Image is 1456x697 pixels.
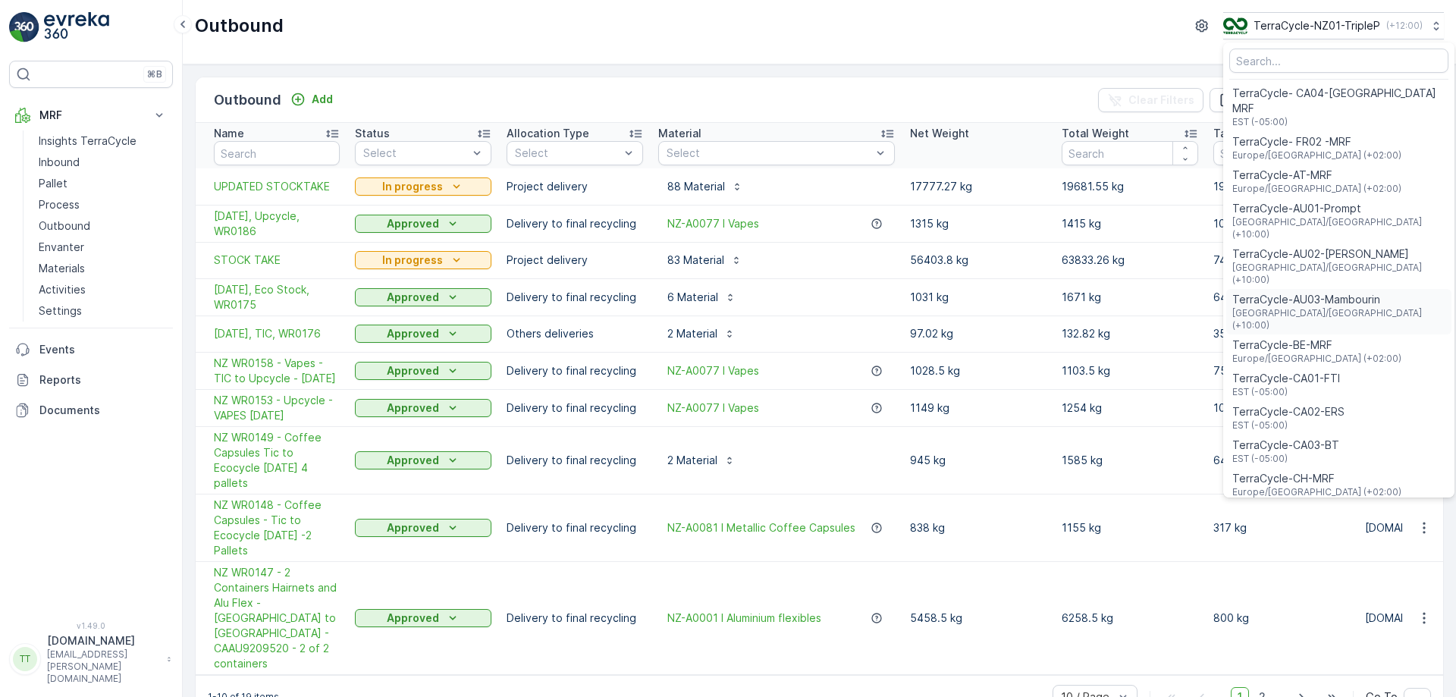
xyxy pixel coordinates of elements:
p: Envanter [39,240,84,255]
p: Activities [39,282,86,297]
p: 640 kg [1213,453,1350,468]
span: TerraCycle- FR02 -MRF [1232,134,1401,149]
span: [GEOGRAPHIC_DATA]/[GEOGRAPHIC_DATA] (+10:00) [1232,262,1445,286]
p: 1315 kg [910,216,1046,231]
a: 30/05/2025, Eco Stock, WR0175 [214,282,340,312]
p: 63833.26 kg [1062,253,1198,268]
span: [DATE], Eco Stock, WR0175 [214,282,340,312]
p: 100 kg [1213,216,1350,231]
p: 19681.55 kg [1062,179,1198,194]
button: MRF [9,100,173,130]
p: Insights TerraCycle [39,133,136,149]
p: In progress [382,253,443,268]
img: TC_7kpGtVS.png [1223,17,1247,34]
ul: Menu [1223,42,1454,498]
button: Add [284,90,339,108]
button: Approved [355,519,491,537]
span: TerraCycle- CA04-[GEOGRAPHIC_DATA] MRF [1232,86,1445,116]
p: Approved [387,363,439,378]
p: 35.8 kg [1213,326,1350,341]
p: Name [214,126,244,141]
a: NZ-A0081 I Metallic Coffee Capsules [667,520,855,535]
p: 800 kg [1213,611,1350,626]
a: Inbound [33,152,173,173]
span: TerraCycle-CH-MRF [1232,471,1401,486]
p: Settings [39,303,82,319]
p: MRF [39,108,143,123]
p: Approved [387,326,439,341]
input: Search [214,141,340,165]
span: TerraCycle-CA01-FTI [1232,371,1340,386]
p: In progress [382,179,443,194]
a: NZ-A0001 I Aluminium flexibles [667,611,821,626]
p: 97.02 kg [910,326,1046,341]
button: 2 Material [658,448,745,473]
p: 1149 kg [910,400,1046,416]
a: Outbound [33,215,173,237]
span: TerraCycle-AT-MRF [1232,168,1401,183]
img: logo [9,12,39,42]
td: Project delivery [499,242,651,278]
p: TerraCycle-NZ01-TripleP [1254,18,1380,33]
td: Project delivery [499,168,651,205]
p: 1028.5 kg [910,363,1046,378]
span: NZ WR0147 - 2 Containers Hairnets and Alu Flex - [GEOGRAPHIC_DATA] to [GEOGRAPHIC_DATA] - CAAU920... [214,565,340,671]
input: Search... [1229,49,1448,73]
p: ( +12:00 ) [1386,20,1423,32]
span: [DATE], Upcycle, WR0186 [214,209,340,239]
p: 317 kg [1213,520,1350,535]
button: Approved [355,399,491,417]
p: 75 kg [1213,363,1350,378]
p: Approved [387,400,439,416]
p: [DOMAIN_NAME] [47,633,159,648]
span: Europe/[GEOGRAPHIC_DATA] (+02:00) [1232,149,1401,162]
span: Europe/[GEOGRAPHIC_DATA] (+02:00) [1232,486,1401,498]
p: Select [363,146,468,161]
span: EST (-05:00) [1232,116,1445,128]
button: In progress [355,251,491,269]
span: TerraCycle-AU02-[PERSON_NAME] [1232,246,1445,262]
p: Approved [387,611,439,626]
input: Search [1213,141,1350,165]
button: Clear Filters [1098,88,1203,112]
span: TerraCycle-CA03-BT [1232,438,1339,453]
p: Approved [387,520,439,535]
p: Process [39,197,80,212]
button: 2 Material [658,322,745,346]
p: 1031 kg [910,290,1046,305]
p: Material [658,126,701,141]
span: NZ-A0077 I Vapes [667,400,759,416]
a: NZ-A0077 I Vapes [667,216,759,231]
p: Total Weight [1062,126,1129,141]
input: Search [1062,141,1198,165]
p: Documents [39,403,167,418]
span: EST (-05:00) [1232,453,1339,465]
p: 7429.46 kg [1213,253,1350,268]
p: Status [355,126,390,141]
span: TerraCycle-AU03-Mambourin [1232,292,1445,307]
span: TerraCycle-AU01-Prompt [1232,201,1445,216]
p: 6258.5 kg [1062,611,1198,626]
a: NZ WR0158 - Vapes - TIC to Upcycle - 9 5 2025 [214,356,340,386]
p: Net Weight [910,126,969,141]
button: Approved [355,215,491,233]
p: 1103.5 kg [1062,363,1198,378]
button: In progress [355,177,491,196]
p: 945 kg [910,453,1046,468]
span: [DATE], TIC, WR0176 [214,326,340,341]
p: Approved [387,216,439,231]
span: [GEOGRAPHIC_DATA]/[GEOGRAPHIC_DATA] (+10:00) [1232,216,1445,240]
p: 640 kg [1213,290,1350,305]
a: NZ-A0077 I Vapes [667,363,759,378]
button: TerraCycle-NZ01-TripleP(+12:00) [1223,12,1444,39]
a: Settings [33,300,173,322]
p: Clear Filters [1128,93,1194,108]
button: Approved [355,288,491,306]
span: NZ WR0158 - Vapes - TIC to Upcycle - [DATE] [214,356,340,386]
td: Delivery to final recycling [499,278,651,316]
span: Europe/[GEOGRAPHIC_DATA] (+02:00) [1232,183,1401,195]
td: Delivery to final recycling [499,494,651,561]
button: 88 Material [658,174,752,199]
